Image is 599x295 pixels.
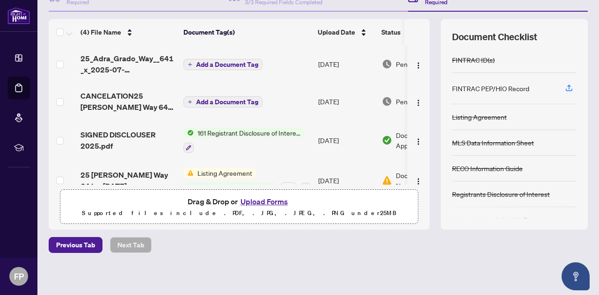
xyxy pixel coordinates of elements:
[415,138,422,145] img: Logo
[183,168,194,178] img: Status Icon
[452,55,495,65] div: FINTRAC ID(s)
[66,208,412,219] p: Supported files include .PDF, .JPG, .JPEG, .PNG under 25 MB
[314,160,378,201] td: [DATE]
[7,7,30,24] img: logo
[415,178,422,185] img: Logo
[183,59,263,70] button: Add a Document Tag
[188,195,291,208] span: Drag & Drop or
[194,182,277,193] span: MLS Data Information Sheet
[180,19,314,45] th: Document Tag(s)
[411,94,426,109] button: Logo
[378,19,457,45] th: Status
[183,58,263,71] button: Add a Document Tag
[314,45,378,83] td: [DATE]
[314,120,378,160] td: [DATE]
[194,128,305,138] span: 161 Registrant Disclosure of Interest - Disposition ofProperty
[381,27,401,37] span: Status
[452,30,537,43] span: Document Checklist
[196,99,258,105] span: Add a Document Tag
[452,83,529,94] div: FINTRAC PEP/HIO Record
[411,173,426,188] button: Logo
[80,90,176,113] span: CANCELATION25 [PERSON_NAME] Way 641 x_[DATE] 14_50_15.pdf
[188,62,192,67] span: plus
[196,61,258,68] span: Add a Document Tag
[318,27,355,37] span: Upload Date
[396,96,443,107] span: Pending Review
[452,163,523,173] div: RECO Information Guide
[110,237,152,253] button: Next Tab
[77,19,180,45] th: (4) File Name
[382,96,392,107] img: Document Status
[80,169,176,192] span: 25 [PERSON_NAME] Way 641 x_[DATE] 21_35_0511111111.pdf
[382,135,392,145] img: Document Status
[60,190,418,224] span: Drag & Drop orUpload FormsSupported files include .PDF, .JPG, .JPEG, .PNG under25MB
[411,133,426,148] button: Logo
[183,96,263,108] button: Add a Document Tag
[452,189,550,199] div: Registrants Disclosure of Interest
[415,99,422,107] img: Logo
[49,237,102,253] button: Previous Tab
[183,168,311,193] button: Status IconListing AgreementStatus IconMLS Data Information Sheet+4
[14,270,24,283] span: FP
[314,83,378,120] td: [DATE]
[183,128,305,153] button: Status Icon161 Registrant Disclosure of Interest - Disposition ofProperty
[382,175,392,186] img: Document Status
[183,182,194,193] img: Status Icon
[314,19,378,45] th: Upload Date
[415,62,422,69] img: Logo
[396,59,443,69] span: Pending Review
[452,112,507,122] div: Listing Agreement
[280,182,297,193] div: + 4
[80,53,176,75] span: 25_Adra_Grado_Way__641_x_2025-07-29_21_35_0511111111 fixed R Home.pdf
[188,100,192,104] span: plus
[80,129,176,151] span: SIGNED DISCLOUSER 2025.pdf
[396,170,445,191] span: Document Needs Work
[238,195,291,208] button: Upload Forms
[562,262,590,290] button: Open asap
[411,57,426,72] button: Logo
[183,128,194,138] img: Status Icon
[80,27,121,37] span: (4) File Name
[382,59,392,69] img: Document Status
[56,237,95,252] span: Previous Tab
[396,130,454,151] span: Document Approved
[194,168,256,178] span: Listing Agreement
[452,137,534,148] div: MLS Data Information Sheet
